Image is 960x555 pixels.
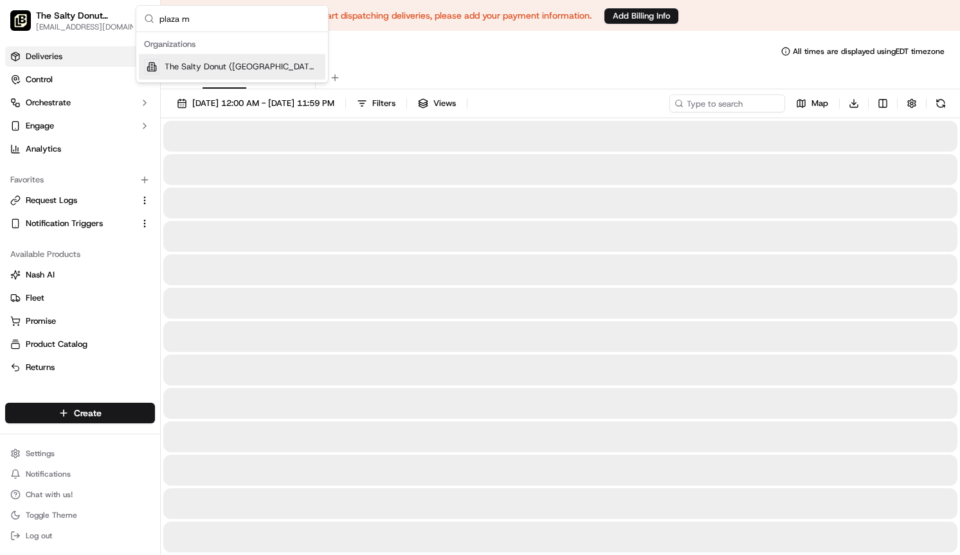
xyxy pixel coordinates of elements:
[13,51,234,72] p: Welcome 👋
[91,318,156,328] a: Powered byPylon
[114,199,140,209] span: [DATE]
[192,98,334,109] span: [DATE] 12:00 AM - [DATE] 11:59 PM
[165,61,320,73] span: The Salty Donut ([GEOGRAPHIC_DATA])
[26,489,73,500] span: Chat with us!
[27,123,50,146] img: 9188753566659_6852d8bf1fb38e338040_72.png
[412,94,462,112] button: Views
[26,200,36,210] img: 1736555255976-a54dd68f-1ca7-489b-9aae-adbdc363a1c4
[26,51,62,62] span: Deliveries
[26,510,77,520] span: Toggle Theme
[5,334,155,355] button: Product Catalog
[128,319,156,328] span: Pylon
[36,22,142,32] button: [EMAIL_ADDRESS][DOMAIN_NAME]
[5,139,155,159] a: Analytics
[604,8,678,24] button: Add Billing Info
[104,282,212,305] a: 💻API Documentation
[5,116,155,136] button: Engage
[790,94,834,112] button: Map
[26,531,52,541] span: Log out
[36,9,128,22] button: The Salty Donut ([US_STATE][GEOGRAPHIC_DATA])
[5,213,155,234] button: Notification Triggers
[433,98,456,109] span: Views
[26,74,53,85] span: Control
[136,32,328,82] div: Suggestions
[13,288,23,299] div: 📗
[669,94,785,112] input: Type to search
[26,234,36,245] img: 1736555255976-a54dd68f-1ca7-489b-9aae-adbdc363a1c4
[13,187,33,207] img: Brittany Newman
[811,98,828,109] span: Map
[793,46,945,57] span: All times are displayed using EDT timezone
[5,92,155,113] button: Orchestrate
[26,339,87,350] span: Product Catalog
[26,362,55,373] span: Returns
[5,69,155,90] button: Control
[13,123,36,146] img: 1736555255976-a54dd68f-1ca7-489b-9aae-adbdc363a1c4
[109,288,119,299] div: 💻
[26,315,56,327] span: Promise
[199,164,234,180] button: See all
[932,94,950,112] button: Refresh
[26,448,55,459] span: Settings
[5,5,133,36] button: The Salty Donut (Virginia Highlands)The Salty Donut ([US_STATE][GEOGRAPHIC_DATA])[EMAIL_ADDRESS][...
[26,218,103,229] span: Notification Triggers
[26,195,77,206] span: Request Logs
[10,10,31,31] img: The Salty Donut (Virginia Highlands)
[13,222,33,242] img: Masood Aslam
[5,403,155,423] button: Create
[107,234,111,244] span: •
[10,269,150,281] a: Nash AI
[5,486,155,504] button: Chat with us!
[26,120,54,132] span: Engage
[5,506,155,524] button: Toggle Theme
[58,136,177,146] div: We're available if you need us!
[5,465,155,483] button: Notifications
[307,9,592,22] p: To start dispatching deliveries, please add your payment information.
[5,288,155,308] button: Fleet
[219,127,234,142] button: Start new chat
[26,287,98,300] span: Knowledge Base
[5,244,155,265] div: Available Products
[26,269,55,281] span: Nash AI
[5,445,155,463] button: Settings
[5,190,155,211] button: Request Logs
[10,292,150,304] a: Fleet
[139,35,325,54] div: Organizations
[40,199,104,209] span: [PERSON_NAME]
[5,265,155,285] button: Nash AI
[26,469,71,479] span: Notifications
[372,98,395,109] span: Filters
[10,218,134,229] a: Notification Triggers
[10,315,150,327] a: Promise
[159,6,320,31] input: Search...
[5,357,155,378] button: Returns
[33,83,231,96] input: Got a question? Start typing here...
[8,282,104,305] a: 📗Knowledge Base
[5,311,155,331] button: Promise
[13,13,39,39] img: Nash
[58,123,211,136] div: Start new chat
[26,97,71,109] span: Orchestrate
[5,527,155,545] button: Log out
[26,292,44,304] span: Fleet
[5,46,155,67] a: Deliveries
[26,143,61,155] span: Analytics
[114,234,140,244] span: [DATE]
[13,167,86,177] div: Past conversations
[171,94,340,112] button: [DATE] 12:00 AM - [DATE] 11:59 PM
[74,407,102,419] span: Create
[10,362,150,373] a: Returns
[351,94,401,112] button: Filters
[107,199,111,209] span: •
[10,339,150,350] a: Product Catalog
[5,170,155,190] div: Favorites
[10,195,134,206] a: Request Logs
[122,287,206,300] span: API Documentation
[40,234,104,244] span: [PERSON_NAME]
